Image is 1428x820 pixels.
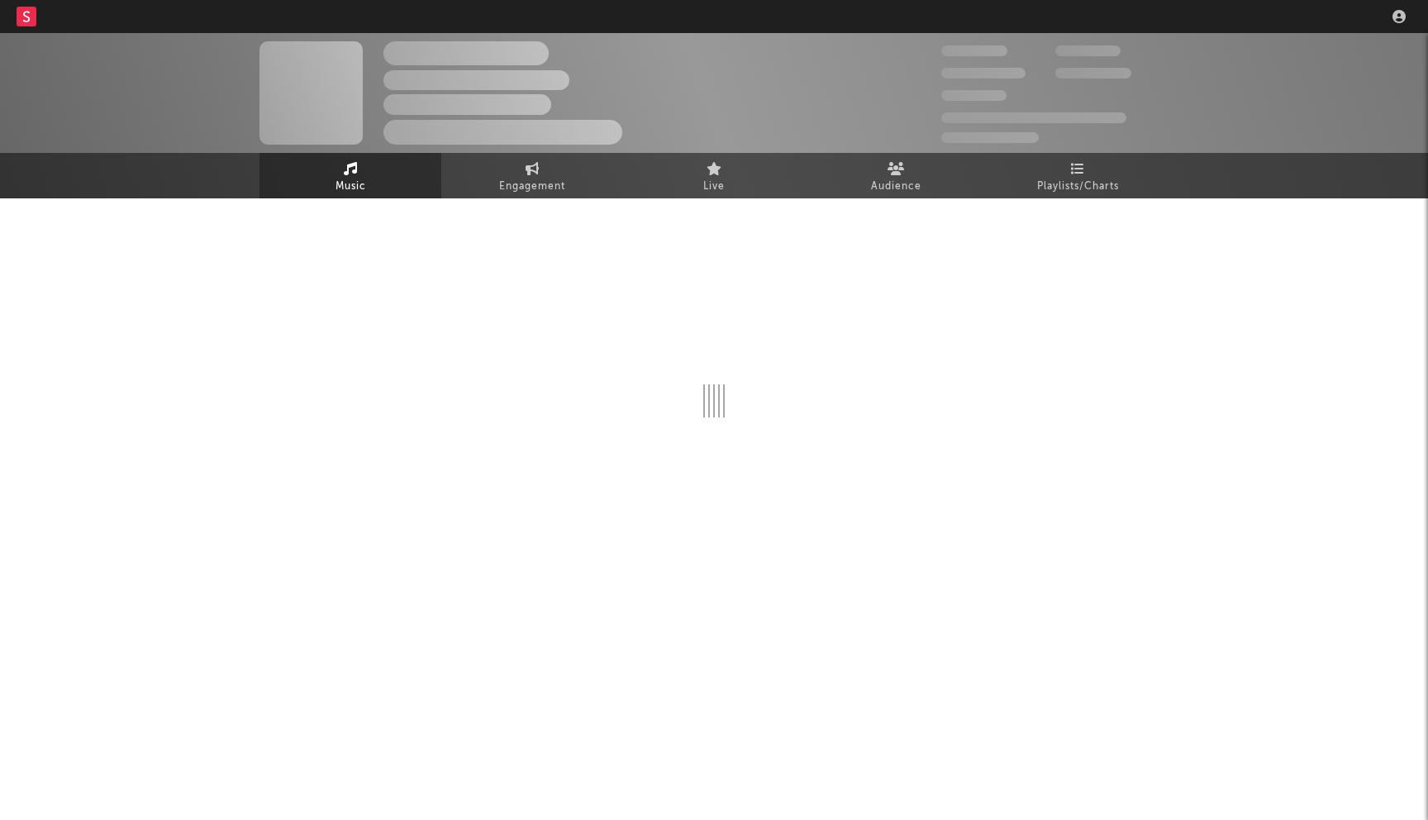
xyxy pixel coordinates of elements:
[259,153,441,198] a: Music
[336,177,366,197] span: Music
[805,153,987,198] a: Audience
[941,90,1007,101] span: 100,000
[1055,45,1121,56] span: 100,000
[871,177,921,197] span: Audience
[941,45,1007,56] span: 300,000
[499,177,565,197] span: Engagement
[987,153,1169,198] a: Playlists/Charts
[1037,177,1119,197] span: Playlists/Charts
[941,132,1039,143] span: Jump Score: 85.0
[623,153,805,198] a: Live
[441,153,623,198] a: Engagement
[703,177,725,197] span: Live
[941,68,1026,79] span: 50,000,000
[941,112,1126,123] span: 50,000,000 Monthly Listeners
[1055,68,1131,79] span: 1,000,000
